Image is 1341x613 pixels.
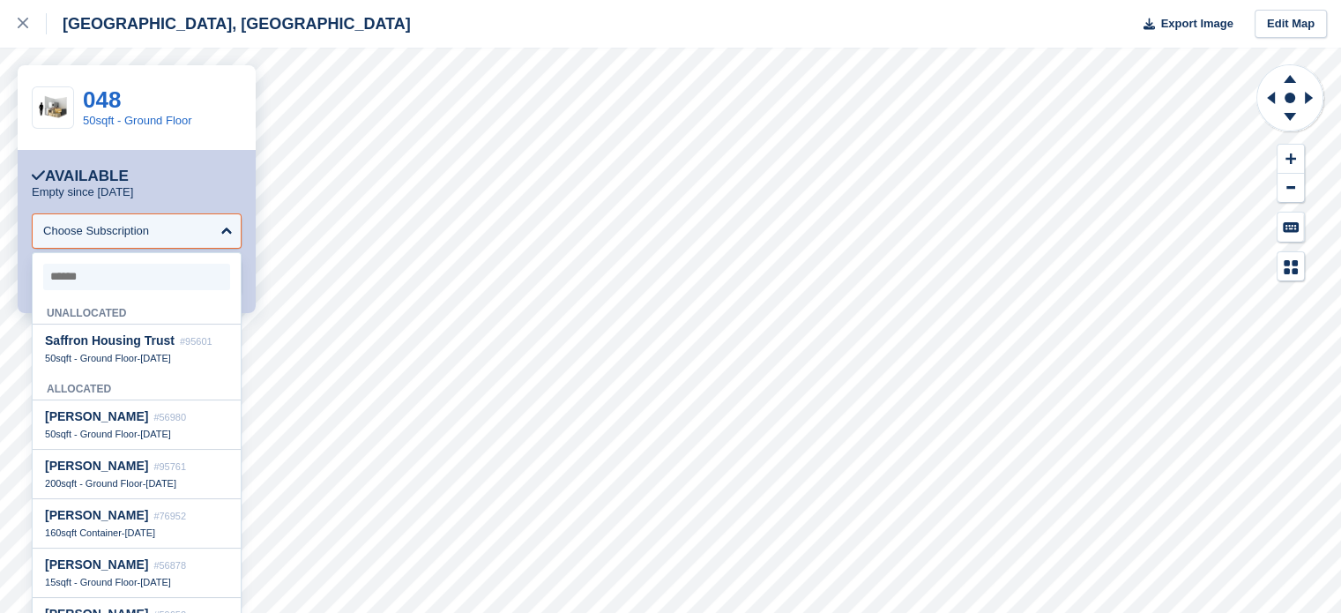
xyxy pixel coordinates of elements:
[45,508,148,522] span: [PERSON_NAME]
[83,86,121,113] a: 048
[180,336,212,347] span: #95601
[153,560,186,571] span: #56878
[47,13,411,34] div: [GEOGRAPHIC_DATA], [GEOGRAPHIC_DATA]
[45,527,228,539] div: -
[45,577,138,587] span: 15sqft - Ground Floor
[32,168,129,185] div: Available
[33,93,73,123] img: 50-sqft-unit.jpg
[153,461,186,472] span: #95761
[45,527,122,538] span: 160sqft Container
[32,185,133,199] p: Empty since [DATE]
[45,477,228,490] div: -
[140,577,171,587] span: [DATE]
[45,459,148,473] span: [PERSON_NAME]
[1278,145,1304,174] button: Zoom In
[1278,213,1304,242] button: Keyboard Shortcuts
[1160,15,1233,33] span: Export Image
[1278,174,1304,203] button: Zoom Out
[153,511,186,521] span: #76952
[45,478,143,489] span: 200sqft - Ground Floor
[43,222,149,240] div: Choose Subscription
[83,114,192,127] a: 50sqft - Ground Floor
[140,429,171,439] span: [DATE]
[45,352,228,364] div: -
[1278,252,1304,281] button: Map Legend
[45,353,138,363] span: 50sqft - Ground Floor
[45,429,138,439] span: 50sqft - Ground Floor
[33,373,241,400] div: Allocated
[140,353,171,363] span: [DATE]
[45,557,148,572] span: [PERSON_NAME]
[145,478,176,489] span: [DATE]
[125,527,156,538] span: [DATE]
[45,409,148,423] span: [PERSON_NAME]
[33,297,241,325] div: Unallocated
[45,333,175,348] span: Saffron Housing Trust
[1255,10,1327,39] a: Edit Map
[45,428,228,440] div: -
[153,412,186,422] span: #56980
[1133,10,1233,39] button: Export Image
[45,576,228,588] div: -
